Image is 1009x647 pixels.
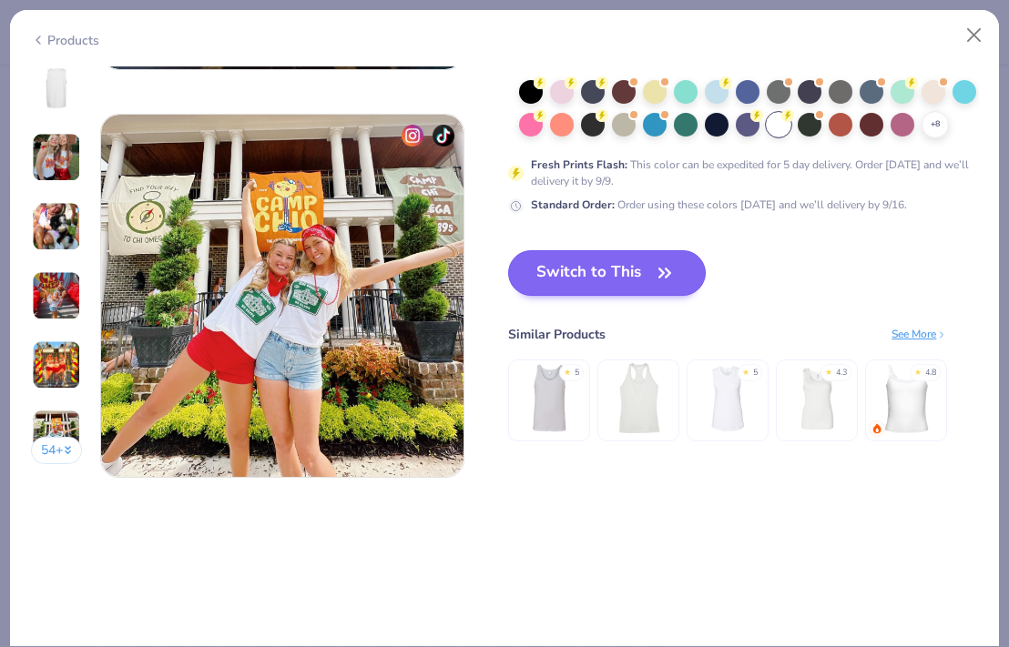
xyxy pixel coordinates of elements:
img: Bella + Canvas Unisex Jersey Tank [513,362,586,436]
div: ★ [825,367,832,374]
img: 6548e17d-0edd-458c-b057-8456c66b601b [101,115,464,477]
div: Order using these colors [DATE] and we’ll delivery by 9/16. [531,197,907,213]
div: ★ [914,367,922,374]
img: Team 365 Ladies' Zone Performance Racerback Tank [602,362,676,436]
img: User generated content [32,409,81,459]
button: Close [957,18,992,53]
div: ★ [742,367,749,374]
img: Fresh Prints Cali Camisole Top [870,362,943,436]
img: Bella + Canvas Ladies' Jersey Muscle Tank [691,362,765,436]
div: 5 [575,367,579,379]
div: 5 [753,367,758,379]
button: 54+ [31,437,83,464]
div: Products [31,31,99,50]
img: User generated content [32,202,81,251]
img: insta-icon.png [402,125,423,147]
img: User generated content [32,340,81,389]
strong: Standard Order : [531,197,615,212]
img: User generated content [32,271,81,320]
div: Similar Products [508,325,606,344]
button: Switch to This [508,250,706,296]
img: Back [35,66,78,110]
img: User generated content [32,133,81,182]
img: Bella + Canvas Women's Baby Rib Tank [780,362,854,436]
div: 4.8 [925,367,936,379]
strong: Fresh Prints Flash : [531,157,627,172]
div: This color can be expedited for 5 day delivery. Order [DATE] and we’ll delivery it by 9/9. [531,157,978,189]
span: + 8 [931,118,940,131]
img: tiktok-icon.png [433,125,454,147]
div: ★ [564,367,571,374]
div: 4.3 [836,367,847,379]
div: See More [892,326,947,342]
img: trending.gif [871,423,882,434]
